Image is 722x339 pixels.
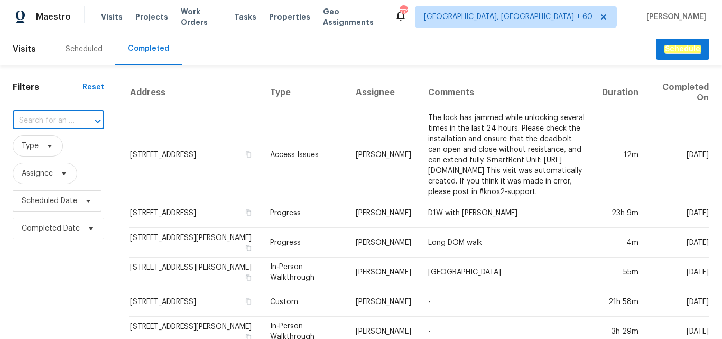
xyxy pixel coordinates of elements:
[13,113,75,129] input: Search for an address...
[269,12,310,22] span: Properties
[129,228,262,258] td: [STREET_ADDRESS][PERSON_NAME]
[420,258,594,287] td: [GEOGRAPHIC_DATA]
[244,208,253,217] button: Copy Address
[642,12,706,22] span: [PERSON_NAME]
[347,258,420,287] td: [PERSON_NAME]
[647,258,709,287] td: [DATE]
[647,74,709,112] th: Completed On
[22,196,77,206] span: Scheduled Date
[594,287,647,317] td: 21h 58m
[244,297,253,306] button: Copy Address
[262,74,347,112] th: Type
[262,258,347,287] td: In-Person Walkthrough
[129,74,262,112] th: Address
[135,12,168,22] span: Projects
[400,6,407,17] div: 772
[347,198,420,228] td: [PERSON_NAME]
[647,112,709,198] td: [DATE]
[420,112,594,198] td: The lock has jammed while unlocking several times in the last 24 hours. Please check the installa...
[424,12,593,22] span: [GEOGRAPHIC_DATA], [GEOGRAPHIC_DATA] + 60
[244,243,253,253] button: Copy Address
[129,287,262,317] td: [STREET_ADDRESS]
[234,13,256,21] span: Tasks
[22,141,39,151] span: Type
[594,258,647,287] td: 55m
[262,228,347,258] td: Progress
[647,287,709,317] td: [DATE]
[262,198,347,228] td: Progress
[594,112,647,198] td: 12m
[262,112,347,198] td: Access Issues
[420,287,594,317] td: -
[420,228,594,258] td: Long DOM walk
[13,82,82,93] h1: Filters
[656,39,709,60] button: Schedule
[594,198,647,228] td: 23h 9m
[90,114,105,129] button: Open
[129,258,262,287] td: [STREET_ADDRESS][PERSON_NAME]
[347,74,420,112] th: Assignee
[22,168,53,179] span: Assignee
[244,150,253,159] button: Copy Address
[647,198,709,228] td: [DATE]
[420,74,594,112] th: Comments
[420,198,594,228] td: D1W with [PERSON_NAME]
[347,287,420,317] td: [PERSON_NAME]
[594,74,647,112] th: Duration
[22,223,80,234] span: Completed Date
[347,112,420,198] td: [PERSON_NAME]
[101,12,123,22] span: Visits
[13,38,36,61] span: Visits
[647,228,709,258] td: [DATE]
[244,273,253,282] button: Copy Address
[594,228,647,258] td: 4m
[323,6,382,28] span: Geo Assignments
[664,45,701,53] em: Schedule
[347,228,420,258] td: [PERSON_NAME]
[262,287,347,317] td: Custom
[129,112,262,198] td: [STREET_ADDRESS]
[128,43,169,54] div: Completed
[36,12,71,22] span: Maestro
[82,82,104,93] div: Reset
[129,198,262,228] td: [STREET_ADDRESS]
[181,6,221,28] span: Work Orders
[66,44,103,54] div: Scheduled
